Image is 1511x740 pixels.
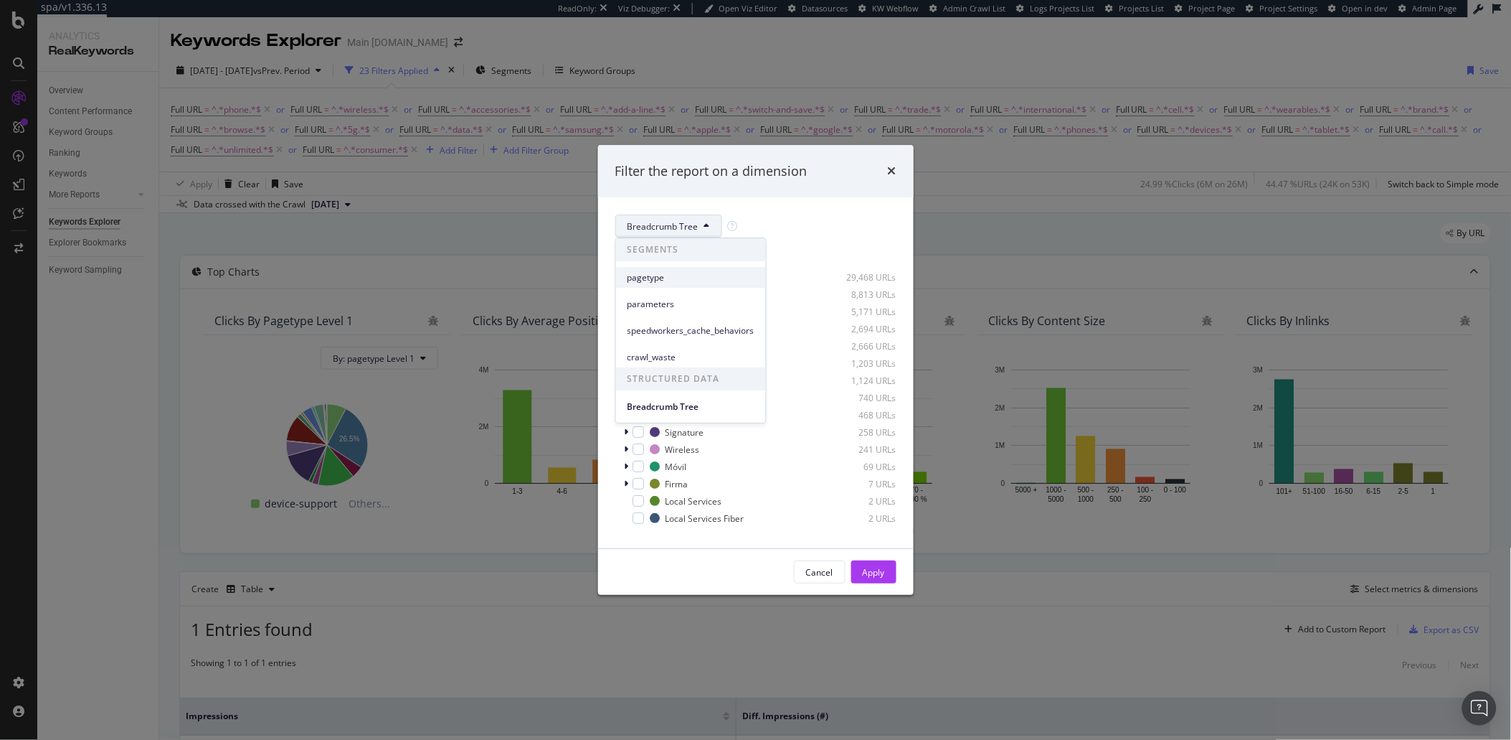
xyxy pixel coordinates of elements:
[826,426,896,439] div: 258 URLs
[826,306,896,318] div: 5,171 URLs
[627,351,754,364] span: crawl_waste
[826,375,896,387] div: 1,124 URLs
[627,271,754,284] span: pagetype
[598,145,914,596] div: modal
[665,444,700,456] div: Wireless
[826,323,896,335] div: 2,694 URLs
[863,566,885,579] div: Apply
[806,566,833,579] div: Cancel
[665,478,688,490] div: Firma
[826,461,896,473] div: 69 URLs
[665,512,744,525] div: Local Services Fiber
[826,409,896,421] div: 468 URLs
[1462,691,1497,726] div: Open Intercom Messenger
[616,367,766,390] span: STRUCTURED DATA
[794,561,846,584] button: Cancel
[615,215,722,238] button: Breadcrumb Tree
[627,220,698,233] span: Breadcrumb Tree
[851,561,896,584] button: Apply
[888,162,896,181] div: times
[627,298,754,311] span: parameters
[826,512,896,525] div: 2 URLs
[665,461,687,473] div: Móvil
[826,340,896,352] div: 2,666 URLs
[826,478,896,490] div: 7 URLs
[627,401,754,413] span: Breadcrumb Tree
[826,392,896,404] div: 740 URLs
[615,162,807,181] div: Filter the report on a dimension
[627,324,754,337] span: speedworkers_cache_behaviors
[826,495,896,507] div: 2 URLs
[665,495,722,507] div: Local Services
[826,444,896,456] div: 241 URLs
[826,289,896,301] div: 8,813 URLs
[826,357,896,370] div: 1,203 URLs
[616,238,766,261] span: SEGMENTS
[665,426,704,439] div: Signature
[826,271,896,284] div: 29,468 URLs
